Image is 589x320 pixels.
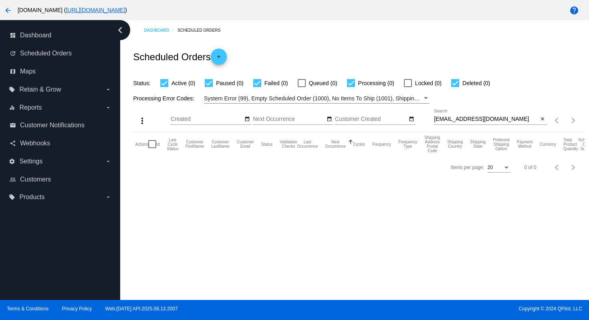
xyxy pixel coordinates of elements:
i: people_outline [10,176,16,183]
button: Change sorting for ShippingState [470,140,486,149]
button: Change sorting for LastProcessingCycleId [167,138,178,151]
i: local_offer [9,194,15,200]
mat-icon: date_range [327,116,332,122]
button: Change sorting for PaymentMethod.Type [517,140,533,149]
span: Reports [19,104,42,111]
input: Search [434,116,539,122]
button: Change sorting for LastOccurrenceUtc [297,140,318,149]
span: Failed (0) [264,78,288,88]
mat-icon: close [540,116,545,122]
mat-icon: date_range [409,116,414,122]
a: map Maps [10,65,111,78]
span: 20 [488,165,493,170]
a: Privacy Policy [62,306,92,312]
a: [URL][DOMAIN_NAME] [66,7,125,13]
span: Status: [133,80,151,86]
i: local_offer [9,86,15,93]
span: Active (0) [171,78,195,88]
button: Change sorting for ShippingPostcode [424,135,440,153]
mat-icon: add [214,54,224,63]
a: share Webhooks [10,137,111,150]
button: Clear [539,115,547,124]
i: equalizer [9,104,15,111]
button: Change sorting for Status [261,142,272,147]
span: Queued (0) [309,78,337,88]
mat-icon: help [569,6,579,15]
button: Change sorting for FrequencyType [398,140,417,149]
i: update [10,50,16,57]
span: [DOMAIN_NAME] ( ) [18,7,127,13]
span: Scheduled Orders [20,50,72,57]
span: Processing Error Codes: [133,95,194,102]
a: update Scheduled Orders [10,47,111,60]
button: Change sorting for NextOccurrenceUtc [325,140,346,149]
input: Customer Created [335,116,407,122]
mat-icon: more_vert [137,116,147,126]
h2: Scheduled Orders [133,49,226,65]
i: share [10,140,16,147]
span: Processing (0) [358,78,394,88]
a: email Customer Notifications [10,119,111,132]
i: arrow_drop_down [105,86,111,93]
button: Change sorting for CustomerEmail [237,140,254,149]
button: Change sorting for PreferredShippingOption [493,138,510,151]
mat-select: Items per page: [488,165,510,171]
button: Change sorting for Frequency [372,142,391,147]
a: Web:[DATE] API:2025.08.13.2007 [105,306,178,312]
i: arrow_drop_down [105,194,111,200]
input: Next Occurrence [253,116,325,122]
i: settings [9,158,15,165]
input: Created [171,116,243,122]
a: Dashboard [144,24,178,37]
span: Maps [20,68,36,75]
i: map [10,68,16,75]
i: dashboard [10,32,16,39]
mat-header-cell: Validation Checks [280,132,297,156]
button: Change sorting for Id [156,142,159,147]
span: Deleted (0) [462,78,490,88]
a: dashboard Dashboard [10,29,111,42]
button: Previous page [549,112,565,128]
span: Customer Notifications [20,122,85,129]
button: Change sorting for CustomerLastName [211,140,230,149]
mat-header-cell: Total Product Quantity [563,132,578,156]
span: Settings [19,158,42,165]
button: Change sorting for Cycles [353,142,365,147]
button: Next page [565,159,581,175]
span: Customers [20,176,51,183]
span: Copyright © 2024 QPilot, LLC [301,306,582,312]
i: arrow_drop_down [105,104,111,111]
mat-icon: arrow_back [3,6,13,15]
a: Scheduled Orders [178,24,228,37]
div: 0 of 0 [524,165,537,170]
i: email [10,122,16,128]
button: Change sorting for CurrencyIso [540,142,556,147]
span: Locked (0) [415,78,442,88]
i: arrow_drop_down [105,158,111,165]
span: Paused (0) [216,78,243,88]
div: Items per page: [451,165,484,170]
span: Dashboard [20,32,51,39]
a: Terms & Conditions [7,306,48,312]
mat-icon: date_range [244,116,250,122]
button: Change sorting for CustomerFirstName [186,140,204,149]
i: chevron_left [114,24,127,37]
span: Retain & Grow [19,86,61,93]
span: Webhooks [20,140,50,147]
button: Previous page [549,159,565,175]
a: people_outline Customers [10,173,111,186]
mat-header-cell: Actions [135,132,148,156]
span: Products [19,194,44,201]
button: Change sorting for ShippingCountry [447,140,463,149]
mat-select: Filter by Processing Error Codes [204,94,430,104]
button: Next page [565,112,581,128]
